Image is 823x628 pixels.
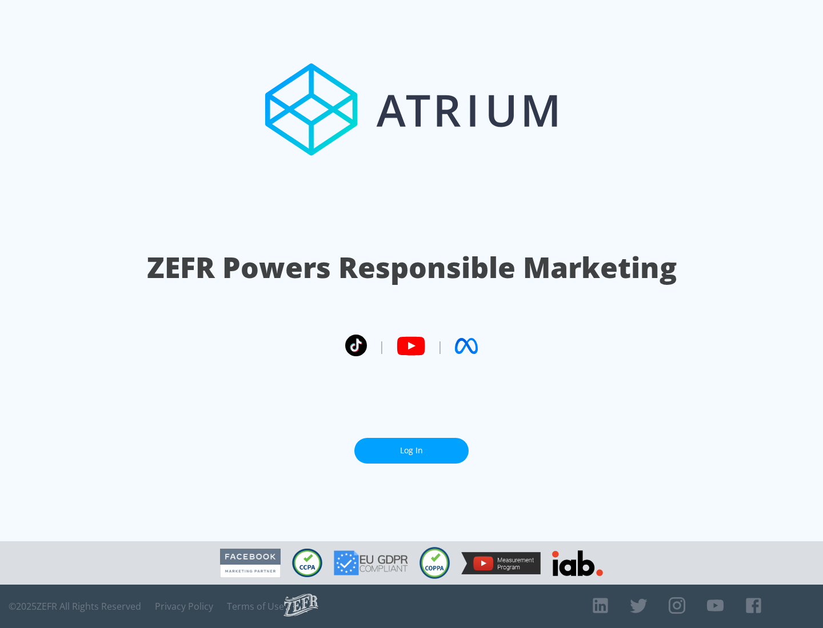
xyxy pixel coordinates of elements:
span: | [378,337,385,355]
a: Privacy Policy [155,601,213,612]
img: COPPA Compliant [420,547,450,579]
img: YouTube Measurement Program [461,552,541,574]
span: | [437,337,444,355]
a: Log In [354,438,469,464]
img: GDPR Compliant [334,550,408,575]
img: IAB [552,550,603,576]
img: Facebook Marketing Partner [220,549,281,578]
a: Terms of Use [227,601,284,612]
h1: ZEFR Powers Responsible Marketing [147,248,677,287]
img: CCPA Compliant [292,549,322,577]
span: © 2025 ZEFR All Rights Reserved [9,601,141,612]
